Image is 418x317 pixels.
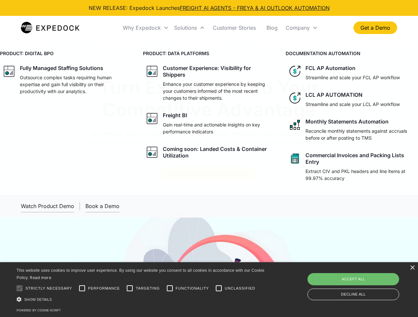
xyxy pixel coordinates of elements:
[85,203,119,209] div: Book a Demo
[163,65,273,78] div: Customer Experience: Visibility for Shippers
[176,286,209,291] span: Functionality
[146,65,159,78] img: graph icon
[174,24,197,31] div: Solutions
[283,17,320,39] div: Company
[163,146,273,159] div: Coming soon: Landed Costs & Container Utilization
[305,127,415,141] p: Reconcile monthly statements against accruals before or after posting to TMS
[20,74,130,95] p: Outsource complex tasks requiring human expertise and gain full visibility on their productivity ...
[17,268,264,280] span: This website uses cookies to improve user experience. By using our website you consent to all coo...
[85,200,119,212] a: Book a Demo
[21,203,74,209] div: Watch Product Demo
[208,17,261,39] a: Customer Stories
[288,91,302,105] img: dollar icon
[146,146,159,159] img: graph icon
[143,62,275,104] a: graph iconCustomer Experience: Visibility for ShippersEnhance your customer experience by keeping...
[20,65,103,71] div: Fully Managed Staffing Solutions
[353,21,397,34] a: Get a Demo
[143,143,275,161] a: graph iconComing soon: Landed Costs & Container Utilization
[123,24,161,31] div: Why Expedock
[136,286,160,291] span: Targeting
[286,116,418,144] a: network like iconMonthly Statements AutomationReconcile monthly statements against accruals befor...
[30,275,51,280] a: Read more
[17,308,61,312] a: Powered by cookie-script
[163,121,273,135] p: Gain real-time and actionable insights on key performance indicators
[305,101,400,108] p: Streamline and scale your LCL AP workflow
[171,17,208,39] div: Solutions
[163,112,187,119] div: Freight BI
[17,296,267,303] div: Show details
[286,24,310,31] div: Company
[21,200,74,212] a: open lightbox
[163,81,273,101] p: Enhance your customer experience by keeping your customers informed of the most recent changes to...
[89,4,330,12] div: NEW RELEASE: Expedock Launches
[143,109,275,138] a: graph iconFreight BIGain real-time and actionable insights on key performance indicators
[305,91,362,98] div: LCL AP AUTOMATION
[180,5,330,11] a: FREIGHT AI AGENTS - FREYA & AI OUTLOOK AUTOMATION
[288,152,302,165] img: sheet icon
[288,65,302,78] img: dollar icon
[3,65,16,78] img: graph icon
[24,298,52,301] span: Show details
[305,168,415,182] p: Extract CIV and PKL headers and line items at 99.97% accuracy
[25,286,72,291] span: Strictly necessary
[305,74,400,81] p: Streamline and scale your FCL AP workflow
[225,286,255,291] span: Unclassified
[146,112,159,125] img: graph icon
[286,149,418,184] a: sheet iconCommercial Invoices and Packing Lists EntryExtract CIV and PKL headers and line items a...
[120,17,171,39] div: Why Expedock
[261,17,283,39] a: Blog
[286,89,418,110] a: dollar iconLCL AP AUTOMATIONStreamline and scale your LCL AP workflow
[21,21,79,34] a: home
[143,50,275,57] h4: PRODUCT: DATA PLATFORMS
[21,21,79,34] img: Expedock Logo
[305,118,389,125] div: Monthly Statements Automation
[308,246,418,317] iframe: Chat Widget
[288,118,302,131] img: network like icon
[305,152,415,165] div: Commercial Invoices and Packing Lists Entry
[286,62,418,84] a: dollar iconFCL AP AutomationStreamline and scale your FCL AP workflow
[88,286,120,291] span: Performance
[286,50,418,57] h4: DOCUMENTATION AUTOMATION
[305,65,355,71] div: FCL AP Automation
